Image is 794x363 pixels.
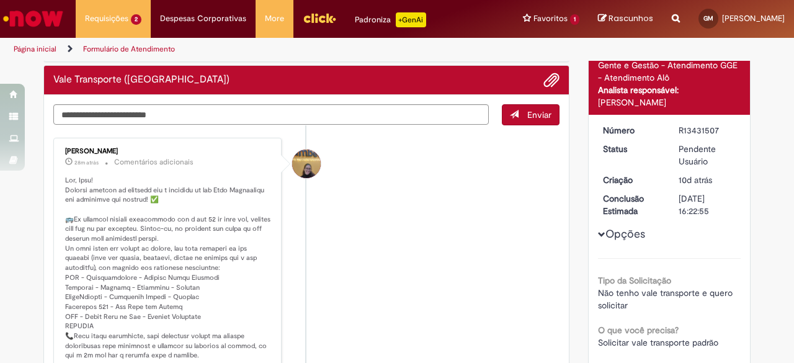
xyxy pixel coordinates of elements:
div: [PERSON_NAME] [65,148,272,155]
b: Tipo da Solicitação [598,275,671,286]
small: Comentários adicionais [114,157,194,168]
span: Rascunhos [609,12,653,24]
img: ServiceNow [1,6,65,31]
dt: Criação [594,174,670,186]
time: 29/08/2025 16:11:58 [74,159,99,166]
a: Formulário de Atendimento [83,44,175,54]
p: +GenAi [396,12,426,27]
dt: Status [594,143,670,155]
span: 1 [570,14,579,25]
span: Requisições [85,12,128,25]
ul: Trilhas de página [9,38,520,61]
div: Pendente Usuário [679,143,736,168]
span: GM [703,14,713,22]
img: click_logo_yellow_360x200.png [303,9,336,27]
button: Enviar [502,104,560,125]
span: [PERSON_NAME] [722,13,785,24]
time: 20/08/2025 10:22:52 [679,174,712,186]
span: 28m atrás [74,159,99,166]
h2: Vale Transporte (VT) Histórico de tíquete [53,74,230,86]
span: 10d atrás [679,174,712,186]
span: Não tenho vale transporte e quero solicitar [598,287,735,311]
button: Adicionar anexos [543,72,560,88]
div: R13431507 [679,124,736,137]
dt: Conclusão Estimada [594,192,670,217]
div: Analista responsável: [598,84,741,96]
span: Despesas Corporativas [160,12,246,25]
span: Enviar [527,109,551,120]
span: Favoritos [533,12,568,25]
div: Gente e Gestão - Atendimento GGE - Atendimento Alô [598,59,741,84]
b: O que você precisa? [598,325,679,336]
div: Amanda De Campos Gomes Do Nascimento [292,150,321,178]
span: More [265,12,284,25]
dt: Número [594,124,670,137]
textarea: Digite sua mensagem aqui... [53,104,489,125]
span: 2 [131,14,141,25]
div: [PERSON_NAME] [598,96,741,109]
div: Padroniza [355,12,426,27]
div: [DATE] 16:22:55 [679,192,736,217]
div: 20/08/2025 10:22:52 [679,174,736,186]
span: Solicitar vale transporte padrão [598,337,718,348]
a: Rascunhos [598,13,653,25]
a: Página inicial [14,44,56,54]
